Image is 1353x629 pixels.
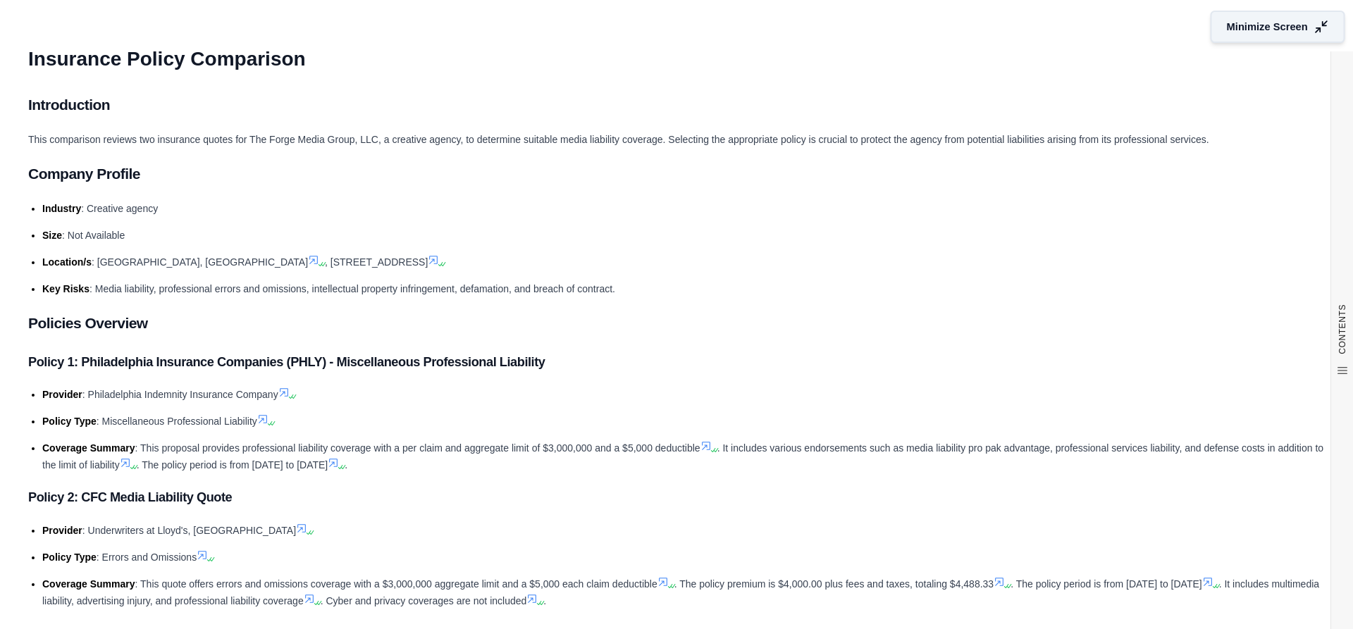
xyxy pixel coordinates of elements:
[42,416,97,427] span: Policy Type
[42,203,81,214] span: Industry
[674,578,994,590] span: . The policy premium is $4,000.00 plus fees and taxes, totaling $4,488.33
[137,459,328,471] span: . The policy period is from [DATE] to [DATE]
[82,389,278,400] span: : Philadelphia Indemnity Insurance Company
[1337,304,1348,354] span: CONTENTS
[28,349,1325,375] h3: Policy 1: Philadelphia Insurance Companies (PHLY) - Miscellaneous Professional Liability
[42,578,135,590] span: Coverage Summary
[28,485,1325,510] h3: Policy 2: CFC Media Liability Quote
[97,552,197,563] span: : Errors and Omissions
[28,159,1325,189] h2: Company Profile
[42,283,89,294] span: Key Risks
[42,552,97,563] span: Policy Type
[42,442,135,454] span: Coverage Summary
[92,256,308,268] span: : [GEOGRAPHIC_DATA], [GEOGRAPHIC_DATA]
[42,525,82,536] span: Provider
[345,459,347,471] span: .
[1211,11,1345,43] button: Minimize Screen
[543,595,546,606] span: .
[42,256,92,268] span: Location/s
[28,39,1325,79] h1: Insurance Policy Comparison
[42,230,62,241] span: Size
[42,578,1319,606] span: . It includes multimedia liability, advertising injury, and professional liability coverage
[97,416,257,427] span: : Miscellaneous Professional Liability
[28,134,1209,145] span: This comparison reviews two insurance quotes for The Forge Media Group, LLC, a creative agency, t...
[135,442,700,454] span: : This proposal provides professional liability coverage with a per claim and aggregate limit of ...
[82,525,296,536] span: : Underwriters at Lloyd's, [GEOGRAPHIC_DATA]
[81,203,158,214] span: : Creative agency
[42,389,82,400] span: Provider
[1227,20,1308,35] span: Minimize Screen
[89,283,615,294] span: : Media liability, professional errors and omissions, intellectual property infringement, defamat...
[1011,578,1202,590] span: . The policy period is from [DATE] to [DATE]
[28,90,1325,120] h2: Introduction
[325,256,428,268] span: , [STREET_ADDRESS]
[62,230,125,241] span: : Not Available
[28,309,1325,338] h2: Policies Overview
[135,578,657,590] span: : This quote offers errors and omissions coverage with a $3,000,000 aggregate limit and a $5,000 ...
[321,595,527,606] span: . Cyber and privacy coverages are not included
